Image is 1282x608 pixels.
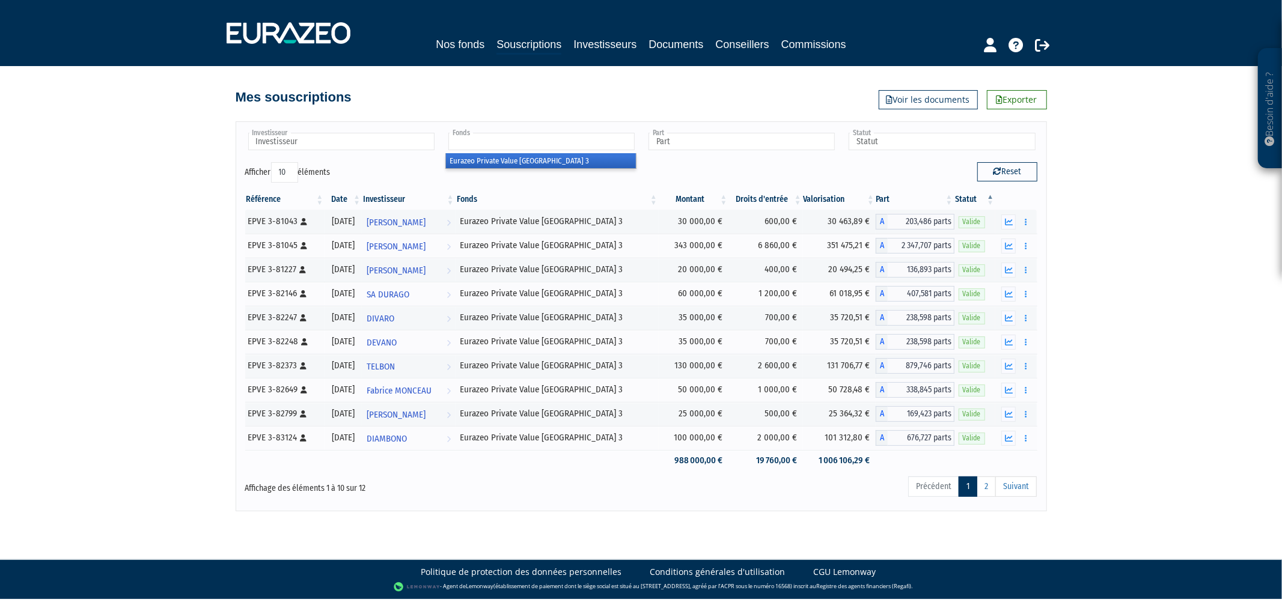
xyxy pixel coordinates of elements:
[236,90,352,105] h4: Mes souscriptions
[460,239,655,252] div: Eurazeo Private Value [GEOGRAPHIC_DATA] 3
[329,311,358,324] div: [DATE]
[728,330,802,354] td: 700,00 €
[362,378,456,402] a: Fabrice MONCEAU
[876,238,954,254] div: A - Eurazeo Private Value Europe 3
[728,378,802,402] td: 1 000,00 €
[876,286,888,302] span: A
[876,334,954,350] div: A - Eurazeo Private Value Europe 3
[271,162,298,183] select: Afficheréléments
[447,308,451,330] i: Voir l'investisseur
[248,239,321,252] div: EPVE 3-81045
[803,378,876,402] td: 50 728,48 €
[447,211,451,234] i: Voir l'investisseur
[987,90,1047,109] a: Exporter
[888,310,954,326] span: 238,598 parts
[803,258,876,282] td: 20 494,25 €
[466,582,493,590] a: Lemonway
[959,433,985,444] span: Valide
[728,450,802,471] td: 19 760,00 €
[803,354,876,378] td: 131 706,77 €
[362,426,456,450] a: DIAMBONO
[659,354,728,378] td: 130 000,00 €
[876,262,954,278] div: A - Eurazeo Private Value Europe 3
[659,234,728,258] td: 343 000,00 €
[248,335,321,348] div: EPVE 3-82248
[876,286,954,302] div: A - Eurazeo Private Value Europe 3
[460,335,655,348] div: Eurazeo Private Value [GEOGRAPHIC_DATA] 3
[447,260,451,282] i: Voir l'investisseur
[888,382,954,398] span: 338,845 parts
[245,162,331,183] label: Afficher éléments
[325,189,362,210] th: Date: activer pour trier la colonne par ordre croissant
[447,380,451,402] i: Voir l'investisseur
[460,407,655,420] div: Eurazeo Private Value [GEOGRAPHIC_DATA] 3
[329,431,358,444] div: [DATE]
[803,282,876,306] td: 61 018,95 €
[460,311,655,324] div: Eurazeo Private Value [GEOGRAPHIC_DATA] 3
[728,354,802,378] td: 2 600,00 €
[959,336,985,348] span: Valide
[245,189,325,210] th: Référence : activer pour trier la colonne par ordre croissant
[456,189,659,210] th: Fonds: activer pour trier la colonne par ordre croissant
[977,162,1037,181] button: Reset
[995,476,1037,497] a: Suivant
[367,380,432,402] span: Fabrice MONCEAU
[329,263,358,276] div: [DATE]
[888,358,954,374] span: 879,746 parts
[716,36,769,53] a: Conseillers
[248,311,321,324] div: EPVE 3-82247
[302,338,308,345] i: [Français] Personne physique
[728,306,802,330] td: 700,00 €
[888,214,954,230] span: 203,486 parts
[888,334,954,350] span: 238,598 parts
[876,310,954,326] div: A - Eurazeo Private Value Europe 3
[888,238,954,254] span: 2 347,707 parts
[301,410,307,418] i: [Français] Personne physique
[301,362,307,369] i: [Français] Personne physique
[803,450,876,471] td: 1 006 106,29 €
[876,310,888,326] span: A
[876,382,888,398] span: A
[362,210,456,234] a: [PERSON_NAME]
[329,239,358,252] div: [DATE]
[436,36,484,53] a: Nos fonds
[803,210,876,234] td: 30 463,89 €
[728,426,802,450] td: 2 000,00 €
[876,430,954,446] div: A - Eurazeo Private Value Europe 3
[959,360,985,372] span: Valide
[329,383,358,396] div: [DATE]
[367,236,426,258] span: [PERSON_NAME]
[460,263,655,276] div: Eurazeo Private Value [GEOGRAPHIC_DATA] 3
[367,332,397,354] span: DEVANO
[876,262,888,278] span: A
[959,216,985,228] span: Valide
[659,282,728,306] td: 60 000,00 €
[959,240,985,252] span: Valide
[728,258,802,282] td: 400,00 €
[12,581,1270,593] div: - Agent de (établissement de paiement dont le siège social est situé au [STREET_ADDRESS], agréé p...
[876,334,888,350] span: A
[362,189,456,210] th: Investisseur: activer pour trier la colonne par ordre croissant
[650,566,786,578] a: Conditions générales d'utilisation
[977,476,996,497] a: 2
[367,260,426,282] span: [PERSON_NAME]
[959,409,985,420] span: Valide
[876,214,888,230] span: A
[728,402,802,426] td: 500,00 €
[329,407,358,420] div: [DATE]
[803,330,876,354] td: 35 720,51 €
[728,210,802,234] td: 600,00 €
[460,383,655,396] div: Eurazeo Private Value [GEOGRAPHIC_DATA] 3
[301,242,308,249] i: [Français] Personne physique
[460,287,655,300] div: Eurazeo Private Value [GEOGRAPHIC_DATA] 3
[876,189,954,210] th: Part: activer pour trier la colonne par ordre croissant
[248,431,321,444] div: EPVE 3-83124
[879,90,978,109] a: Voir les documents
[814,566,876,578] a: CGU Lemonway
[447,356,451,378] i: Voir l'investisseur
[362,306,456,330] a: DIVARO
[803,234,876,258] td: 351 475,21 €
[876,406,888,422] span: A
[876,430,888,446] span: A
[803,426,876,450] td: 101 312,80 €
